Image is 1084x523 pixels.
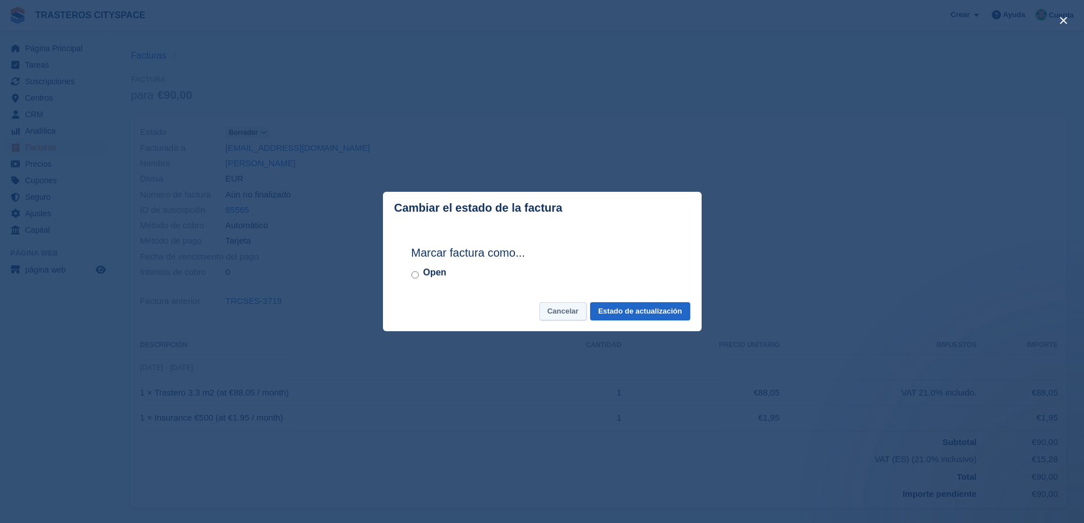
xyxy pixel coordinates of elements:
[539,302,587,321] button: Cancelar
[394,201,563,215] p: Cambiar el estado de la factura
[590,302,690,321] button: Estado de actualización
[411,244,673,261] h2: Marcar factura como...
[423,266,447,279] label: Open
[1054,11,1073,30] button: close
